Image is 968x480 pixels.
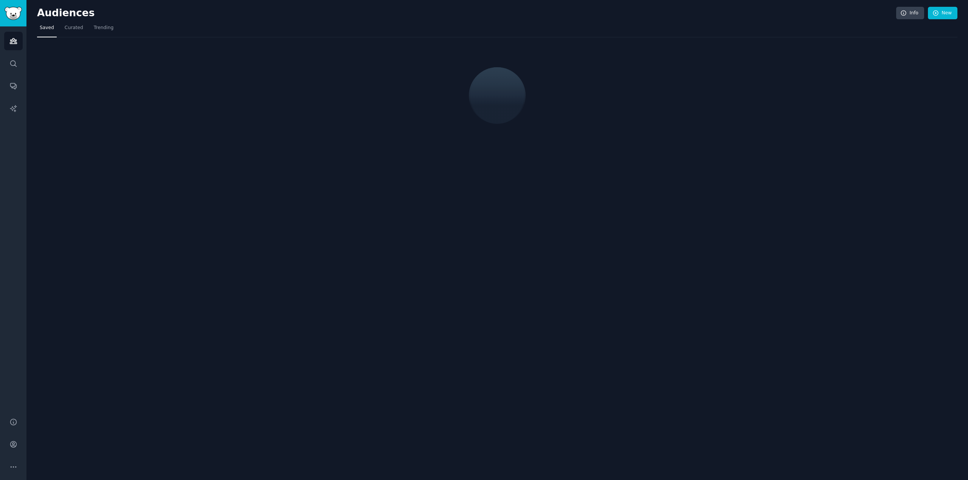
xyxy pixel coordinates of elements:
a: Curated [62,22,86,37]
a: Trending [91,22,116,37]
img: GummySearch logo [5,7,22,20]
span: Curated [65,25,83,31]
a: Info [896,7,924,20]
span: Saved [40,25,54,31]
h2: Audiences [37,7,896,19]
a: Saved [37,22,57,37]
span: Trending [94,25,113,31]
a: New [928,7,957,20]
